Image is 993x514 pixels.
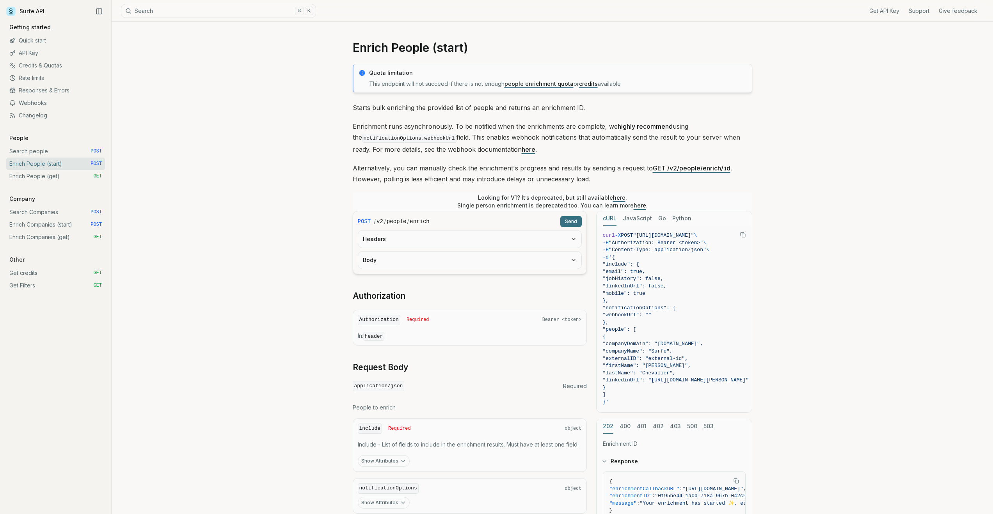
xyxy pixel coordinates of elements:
[609,507,613,513] span: }
[687,419,697,434] button: 500
[358,424,382,434] code: include
[6,218,105,231] a: Enrich Companies (start) POST
[353,163,752,184] p: Alternatively, you can manually check the enrichment's progress and results by sending a request ...
[609,479,613,484] span: {
[623,211,652,226] button: JavaScript
[6,134,32,142] p: People
[358,252,581,269] button: Body
[603,440,746,448] p: Enrichment ID
[353,121,752,155] p: Enrichment runs asynchronously. To be notified when the enrichments are complete, we using the fi...
[603,392,606,397] span: ]
[609,254,615,260] span: '{
[603,247,609,253] span: -H
[358,230,581,248] button: Headers
[369,69,747,77] p: Quota limitation
[603,334,606,340] span: {
[603,283,667,289] span: "linkedInUrl": false,
[91,148,102,154] span: POST
[694,232,697,238] span: \
[91,209,102,215] span: POST
[603,240,609,246] span: -H
[6,109,105,122] a: Changelog
[603,326,636,332] span: "people": [
[909,7,929,15] a: Support
[6,23,54,31] p: Getting started
[121,4,316,18] button: Search⌘K
[603,319,609,325] span: },
[652,493,655,499] span: :
[637,500,640,506] span: :
[358,332,582,340] p: In:
[640,500,822,506] span: "Your enrichment has started ✨, estimated time: 2 seconds."
[91,161,102,167] span: POST
[6,206,105,218] a: Search Companies POST
[597,451,752,471] button: Response
[560,216,582,227] button: Send
[6,256,28,264] p: Other
[609,493,652,499] span: "enrichmentID"
[353,381,405,392] code: application/json
[93,270,102,276] span: GET
[6,170,105,183] a: Enrich People (get) GET
[634,202,646,209] a: here
[363,332,385,341] code: header
[358,483,419,494] code: notificationOptions
[609,500,637,506] span: "message"
[603,298,609,303] span: },
[703,240,706,246] span: \
[353,404,587,411] p: People to enrich
[374,218,376,225] span: /
[618,122,673,130] strong: highly recommend
[730,475,742,487] button: Copy Text
[358,455,410,467] button: Show Attributes
[579,80,598,87] a: credits
[91,222,102,228] span: POST
[504,80,574,87] a: people enrichment quota
[653,419,664,434] button: 402
[609,240,703,246] span: "Authorization: Bearer <token>"
[603,356,688,362] span: "externalID": "external-id",
[6,84,105,97] a: Responses & Errors
[358,218,371,225] span: POST
[703,419,714,434] button: 503
[384,218,386,225] span: /
[6,158,105,170] a: Enrich People (start) POST
[407,317,429,323] span: Required
[603,291,645,296] span: "mobile": true
[637,419,647,434] button: 401
[615,232,621,238] span: -X
[869,7,899,15] a: Get API Key
[387,218,406,225] code: people
[6,5,44,17] a: Surfe API
[6,231,105,243] a: Enrich Companies (get) GET
[620,419,631,434] button: 400
[672,211,691,226] button: Python
[603,312,652,318] span: "webhookUrl": ""
[603,348,673,354] span: "companyName": "Surfe",
[6,145,105,158] a: Search people POST
[743,486,746,492] span: ,
[682,486,743,492] span: "[URL][DOMAIN_NAME]"
[603,370,676,376] span: "lastName": "Chevalier",
[658,211,666,226] button: Go
[407,218,409,225] span: /
[6,34,105,47] a: Quick start
[603,341,703,347] span: "companyDomain": "[DOMAIN_NAME]",
[603,363,691,369] span: "firstName": "[PERSON_NAME]",
[737,229,749,241] button: Copy Text
[6,59,105,72] a: Credits & Quotas
[609,486,679,492] span: "enrichmentCallbackURL"
[358,315,400,325] code: Authorization
[613,194,625,201] a: here
[358,441,582,448] p: Include - List of fields to include in the enrichment results. Must have at least one field.
[603,385,606,390] span: }
[621,232,633,238] span: POST
[603,269,645,275] span: "email": true,
[295,7,304,15] kbd: ⌘
[410,218,429,225] code: enrich
[939,7,977,15] a: Give feedback
[670,419,681,434] button: 403
[369,80,747,88] p: This endpoint will not succeed if there is not enough or available
[633,232,694,238] span: "[URL][DOMAIN_NAME]"
[603,276,664,282] span: "jobHistory": false,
